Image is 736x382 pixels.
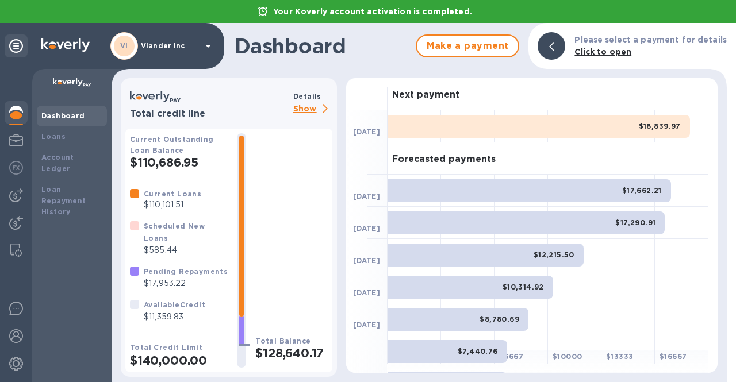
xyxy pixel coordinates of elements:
b: Total Balance [255,337,310,345]
h1: Dashboard [235,34,410,58]
b: VI [120,41,128,50]
b: Account Ledger [41,153,74,173]
b: $18,839.97 [639,122,681,130]
img: Foreign exchange [9,161,23,175]
img: Logo [41,38,90,52]
b: Dashboard [41,111,85,120]
b: $10,314.92 [503,283,544,291]
b: Details [293,92,321,101]
h3: Forecasted payments [392,154,496,165]
b: $17,290.91 [615,218,655,227]
b: $17,662.21 [622,186,662,195]
b: [DATE] [353,288,380,297]
b: $ 10000 [553,352,582,361]
b: $ 13333 [606,352,633,361]
b: Loans [41,132,66,141]
h2: $110,686.95 [130,155,228,169]
b: Pending Repayments [144,267,228,276]
b: $7,440.76 [458,347,498,356]
b: Loan Repayment History [41,185,86,217]
b: [DATE] [353,128,380,136]
img: My Profile [9,133,23,147]
h2: $140,000.00 [130,353,228,368]
b: [DATE] [353,256,380,265]
b: $ 16667 [660,352,687,361]
b: Please select a payment for details [574,35,727,44]
b: Click to open [574,47,631,56]
p: Viander inc [141,42,198,50]
p: $17,953.22 [144,277,228,290]
div: Unpin categories [5,34,28,57]
b: [DATE] [353,224,380,233]
b: Current Loans [144,190,201,198]
button: Make a payment [416,34,519,57]
b: [DATE] [353,192,380,200]
b: $ 6667 [499,352,523,361]
p: Your Koverly account activation is completed. [267,6,478,17]
p: $110,101.51 [144,199,201,211]
p: $585.44 [144,244,228,256]
h2: $128,640.17 [255,346,328,360]
span: Make a payment [426,39,509,53]
b: Current Outstanding Loan Balance [130,135,214,155]
p: $11,359.83 [144,311,205,323]
h3: Next payment [392,90,459,101]
b: [DATE] [353,321,380,329]
p: Show [293,102,332,117]
b: Scheduled New Loans [144,222,205,242]
h3: Total credit line [130,109,289,119]
b: Available Credit [144,300,205,309]
b: $8,780.69 [480,315,519,323]
b: Total Credit Limit [130,343,202,352]
b: $12,215.50 [534,250,574,259]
